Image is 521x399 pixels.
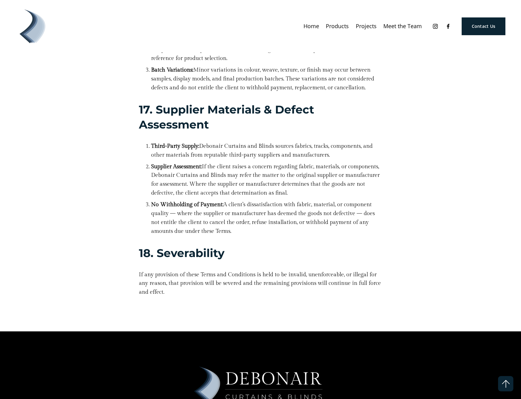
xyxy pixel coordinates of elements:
[139,246,382,261] h3: 18. Severability
[432,23,438,29] a: Instagram
[151,163,202,170] strong: Supplier Assessment:
[356,21,377,32] a: Projects
[383,21,422,32] a: Meet the Team
[151,67,193,73] strong: Batch Variations:
[445,23,451,29] a: Facebook
[139,102,382,132] h3: 17. Supplier Materials & Defect Assessment
[151,201,223,208] strong: No Withholding of Payment:
[139,270,382,297] p: If any provision of these Terms and Conditions is held to be invalid, unenforceable, or illegal f...
[151,142,382,160] p: Debonair Curtains and Blinds sources fabrics, tracks, components, and other materials from reputa...
[462,17,505,35] a: Contact Us
[151,66,382,92] p: Minor variations in colour, weave, texture, or finish may occur between samples, display models, ...
[151,162,382,198] p: If the client raises a concern regarding fabric, materials, or components, Debonair Curtains and ...
[303,21,319,32] a: Home
[326,21,349,32] a: folder dropdown
[151,200,382,236] p: A client’s dissatisfaction with fabric, material, or component quality — where the supplier or ma...
[326,21,349,31] span: Products
[151,143,199,149] strong: Third-Party Supply:
[16,9,49,43] img: Debonair | Curtains, Blinds, Shutters &amp; Awnings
